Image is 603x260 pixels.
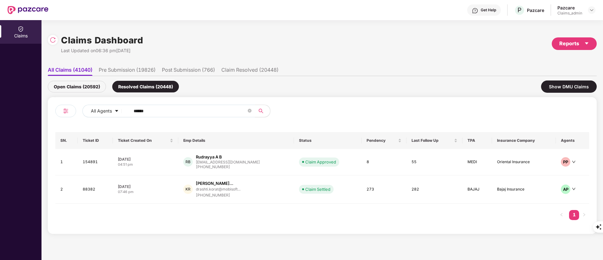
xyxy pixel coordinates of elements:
[462,149,492,175] td: MEDI
[118,184,173,189] div: [DATE]
[62,107,69,115] img: svg+xml;base64,PHN2ZyB4bWxucz0iaHR0cDovL3d3dy53My5vcmcvMjAwMC9zdmciIHdpZHRoPSIyNCIgaGVpZ2h0PSIyNC...
[362,175,407,204] td: 273
[118,189,173,195] div: 07:46 pm
[112,81,179,92] div: Resolved Claims (20448)
[48,81,106,92] div: Open Claims (20592)
[114,109,119,114] span: caret-down
[55,132,78,149] th: SN.
[196,164,260,170] div: [PHONE_NUMBER]
[362,149,407,175] td: 8
[196,187,241,191] div: drashti.korat@mobisoft...
[579,210,589,220] li: Next Page
[362,132,407,149] th: Pendency
[294,132,361,149] th: Status
[248,109,252,113] span: close-circle
[78,175,113,204] td: 88382
[462,132,492,149] th: TPA
[462,175,492,204] td: BAJAJ
[82,105,132,117] button: All Agentscaret-down
[255,105,270,117] button: search
[556,132,589,149] th: Agents
[572,160,576,164] span: down
[481,8,496,13] div: Get Help
[99,67,156,76] li: Pre Submission (19826)
[492,149,556,175] td: Oriental Insurance
[407,132,462,149] th: Last Follow Up
[305,186,330,192] div: Claim Settled
[61,47,143,54] div: Last Updated on 06:36 pm[DATE]
[472,8,478,14] img: svg+xml;base64,PHN2ZyBpZD0iSGVscC0zMngzMiIgeG1sbnM9Imh0dHA6Ly93d3cudzMub3JnLzIwMDAvc3ZnIiB3aWR0aD...
[541,80,597,93] div: Show DMU Claims
[407,175,462,204] td: 282
[560,213,563,217] span: left
[196,160,260,164] div: [EMAIL_ADDRESS][DOMAIN_NAME]
[492,132,556,149] th: Insurance Company
[196,192,241,198] div: [PHONE_NUMBER]
[183,157,193,167] div: RB
[527,7,544,13] div: Pazcare
[561,185,570,194] div: AP
[407,149,462,175] td: 55
[178,132,294,149] th: Emp Details
[556,210,567,220] button: left
[579,210,589,220] button: right
[248,108,252,114] span: close-circle
[569,210,579,219] a: 1
[517,6,522,14] span: P
[162,67,215,76] li: Post Submission (766)
[561,157,570,167] div: PP
[569,210,579,220] li: 1
[221,67,279,76] li: Claim Resolved (20448)
[584,41,589,46] span: caret-down
[113,132,178,149] th: Ticket Created On
[305,159,336,165] div: Claim Approved
[55,175,78,204] td: 2
[18,26,24,32] img: svg+xml;base64,PHN2ZyBpZD0iQ2xhaW0iIHhtbG5zPSJodHRwOi8vd3d3LnczLm9yZy8yMDAwL3N2ZyIgd2lkdGg9IjIwIi...
[492,175,556,204] td: Bajaj Insurance
[118,157,173,162] div: [DATE]
[55,149,78,175] td: 1
[196,154,222,160] div: Rudrayya A B
[589,8,594,13] img: svg+xml;base64,PHN2ZyBpZD0iRHJvcGRvd24tMzJ4MzIiIHhtbG5zPSJodHRwOi8vd3d3LnczLm9yZy8yMDAwL3N2ZyIgd2...
[61,33,143,47] h1: Claims Dashboard
[557,11,582,16] div: Claims_admin
[8,6,48,14] img: New Pazcare Logo
[572,187,576,191] span: down
[196,180,233,186] div: [PERSON_NAME]...
[255,108,267,113] span: search
[582,213,586,217] span: right
[412,138,453,143] span: Last Follow Up
[78,132,113,149] th: Ticket ID
[118,138,169,143] span: Ticket Created On
[367,138,397,143] span: Pendency
[78,149,113,175] td: 154891
[557,5,582,11] div: Pazcare
[48,67,92,76] li: All Claims (41040)
[118,162,173,167] div: 04:51 pm
[559,40,589,47] div: Reports
[183,185,193,194] div: KR
[50,37,56,43] img: svg+xml;base64,PHN2ZyBpZD0iUmVsb2FkLTMyeDMyIiB4bWxucz0iaHR0cDovL3d3dy53My5vcmcvMjAwMC9zdmciIHdpZH...
[556,210,567,220] li: Previous Page
[91,108,112,114] span: All Agents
